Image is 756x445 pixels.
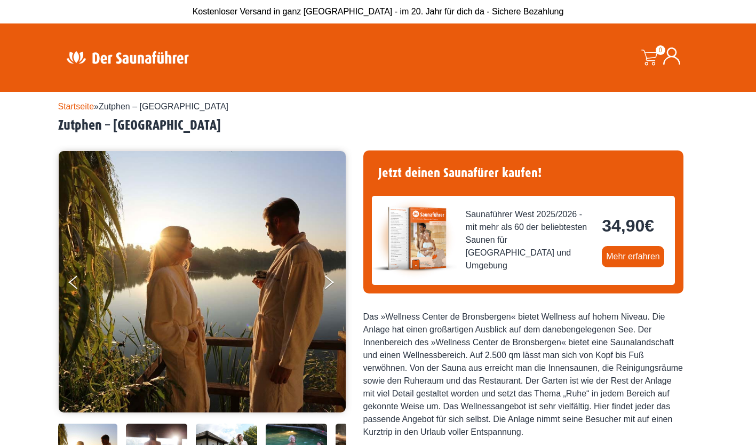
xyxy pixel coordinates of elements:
[363,311,683,439] div: Das »Wellness Center de Bronsbergen« bietet Wellness auf hohem Niveau. Die Anlage hat einen großa...
[323,271,349,298] button: Next
[58,102,229,111] span: »
[58,102,94,111] a: Startseite
[372,159,675,187] h4: Jetzt deinen Saunafürer kaufen!
[644,216,654,235] span: €
[466,208,594,272] span: Saunaführer West 2025/2026 - mit mehr als 60 der beliebtesten Saunen für [GEOGRAPHIC_DATA] und Um...
[69,271,96,298] button: Previous
[99,102,228,111] span: Zutphen – [GEOGRAPHIC_DATA]
[193,7,564,16] span: Kostenloser Versand in ganz [GEOGRAPHIC_DATA] - im 20. Jahr für dich da - Sichere Bezahlung
[602,246,664,267] a: Mehr erfahren
[58,117,698,134] h2: Zutphen – [GEOGRAPHIC_DATA]
[656,45,665,55] span: 0
[602,216,654,235] bdi: 34,90
[372,196,457,281] img: der-saunafuehrer-2025-west.jpg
